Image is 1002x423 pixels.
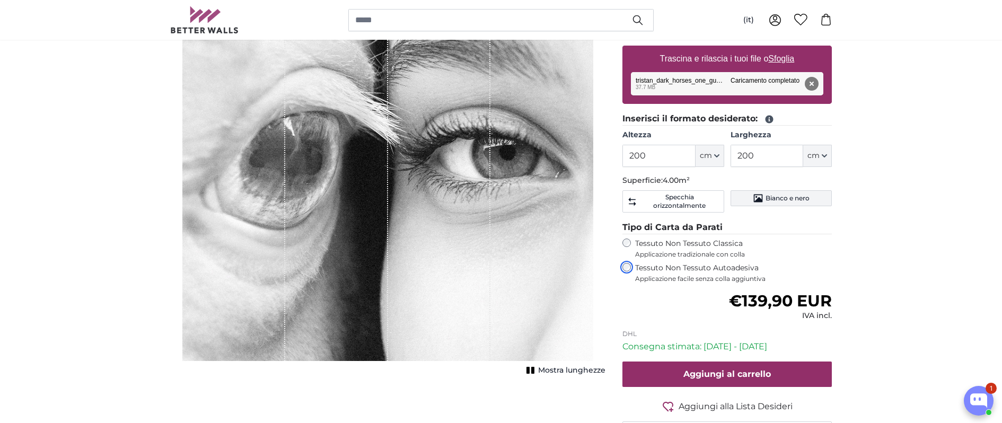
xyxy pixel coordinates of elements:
button: (it) [735,11,762,30]
button: Aggiungi alla Lista Desideri [622,400,832,413]
button: Specchia orizzontalmente [622,190,724,213]
img: Betterwalls [170,6,239,33]
label: Tessuto Non Tessuto Autoadesiva [635,263,832,283]
label: Trascina e rilascia i tuoi file o [656,48,799,69]
span: cm [700,151,712,161]
label: Altezza [622,130,724,140]
div: IVA incl. [729,311,832,321]
span: 4.00m² [663,175,690,185]
button: cm [803,145,832,167]
label: Larghezza [731,130,832,140]
p: DHL [622,330,832,338]
legend: Inserisci il formato desiderato: [622,112,832,126]
span: Aggiungi alla Lista Desideri [679,400,793,413]
button: cm [696,145,724,167]
span: Aggiungi al carrello [683,369,771,379]
button: Bianco e nero [731,190,832,206]
legend: Tipo di Carta da Parati [622,221,832,234]
span: Applicazione facile senza colla aggiuntiva [635,275,832,283]
div: 1 [986,383,997,394]
span: Mostra lunghezze [538,365,605,376]
span: Specchia orizzontalmente [640,193,719,210]
button: Mostra lunghezze [523,363,605,378]
span: €139,90 EUR [729,291,832,311]
p: Superficie: [622,175,832,186]
u: Sfoglia [769,54,795,63]
span: Bianco e nero [766,194,810,202]
button: Aggiungi al carrello [622,362,832,387]
button: Open chatbox [964,386,994,416]
span: Applicazione tradizionale con colla [635,250,832,259]
span: cm [807,151,820,161]
label: Tessuto Non Tessuto Classica [635,239,832,259]
p: Consegna stimata: [DATE] - [DATE] [622,340,832,353]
